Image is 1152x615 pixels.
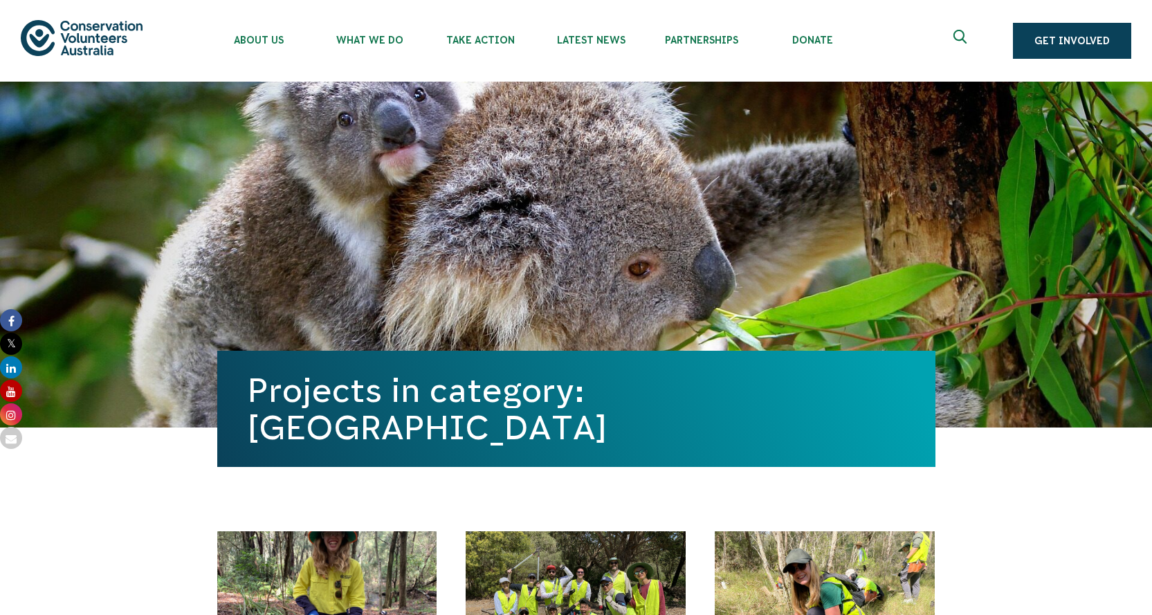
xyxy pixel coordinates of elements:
h1: Projects in category: [GEOGRAPHIC_DATA] [248,371,905,446]
button: Expand search box Close search box [945,24,978,57]
span: Latest News [536,35,646,46]
span: Donate [757,35,868,46]
span: Expand search box [953,30,971,52]
span: About Us [203,35,314,46]
a: Get Involved [1013,23,1131,59]
span: Partnerships [646,35,757,46]
span: What We Do [314,35,425,46]
span: Take Action [425,35,536,46]
img: logo.svg [21,20,143,55]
